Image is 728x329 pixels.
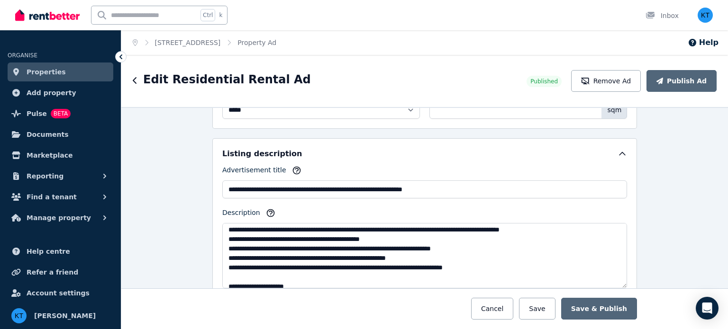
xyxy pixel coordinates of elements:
span: Find a tenant [27,191,77,203]
label: Advertisement title [222,165,286,178]
button: Cancel [471,298,513,320]
div: Inbox [646,11,679,20]
button: Save [519,298,555,320]
a: [STREET_ADDRESS] [155,39,221,46]
img: RentBetter [15,8,80,22]
button: Reporting [8,167,113,186]
a: PulseBETA [8,104,113,123]
button: Find a tenant [8,187,113,206]
span: Documents [27,129,69,140]
a: Property Ad [237,39,276,46]
a: Marketplace [8,146,113,165]
a: Documents [8,125,113,144]
span: Help centre [27,246,70,257]
span: ORGANISE [8,52,37,59]
img: Kerri Thomas [698,8,713,23]
a: Account settings [8,284,113,302]
span: [PERSON_NAME] [34,310,96,321]
button: Remove Ad [571,70,641,92]
button: Help [688,37,719,48]
h5: Listing description [222,148,302,160]
button: Save & Publish [561,298,637,320]
span: BETA [51,109,71,118]
h1: Edit Residential Rental Ad [143,72,311,87]
span: Pulse [27,108,47,119]
button: Manage property [8,208,113,227]
nav: Breadcrumb [121,30,288,55]
div: Open Intercom Messenger [696,297,719,320]
label: Description [222,208,260,221]
span: Reporting [27,170,64,182]
a: Properties [8,62,113,81]
span: Ctrl [200,9,215,21]
span: Account settings [27,287,90,299]
a: Help centre [8,242,113,261]
span: Published [530,78,558,85]
span: Properties [27,66,66,78]
a: Refer a friend [8,263,113,282]
span: Add property [27,87,76,98]
button: Publish Ad [646,70,717,92]
span: Marketplace [27,150,73,161]
img: Kerri Thomas [11,308,27,323]
span: Refer a friend [27,267,78,278]
a: Add property [8,83,113,102]
span: Manage property [27,212,91,223]
span: k [219,11,222,19]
